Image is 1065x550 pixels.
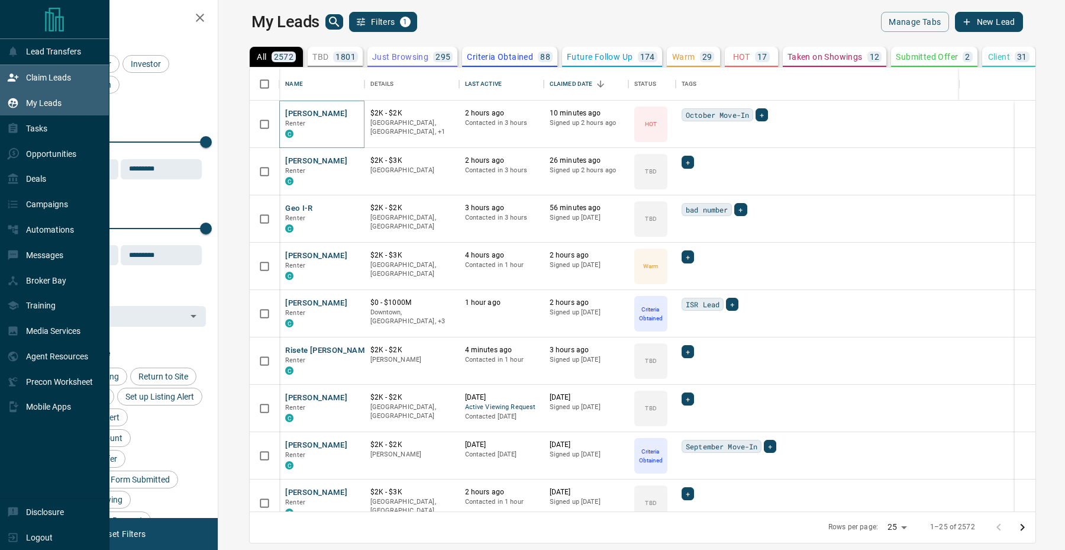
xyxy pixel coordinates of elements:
p: Signed up [DATE] [550,355,622,365]
button: Filters1 [349,12,417,32]
p: Contacted in 3 hours [465,213,538,223]
button: Geo I-R [285,203,312,214]
button: Sort [592,76,609,92]
p: $2K - $2K [370,345,453,355]
p: 3 hours ago [465,203,538,213]
p: Future Follow Up [567,53,632,61]
p: 3 hours ago [550,345,622,355]
span: Renter [285,167,305,175]
button: Go to next page [1011,516,1034,539]
p: Contacted in 3 hours [465,118,538,128]
p: 12 [870,53,880,61]
span: Renter [285,404,305,411]
p: 2572 [274,53,294,61]
button: [PERSON_NAME] [285,156,347,167]
button: [PERSON_NAME] [285,440,347,451]
p: HOT [733,53,750,61]
span: + [686,488,690,500]
p: HOT [645,120,657,128]
span: Renter [285,214,305,222]
p: $2K - $3K [370,156,453,166]
p: $2K - $2K [370,393,453,403]
button: [PERSON_NAME] [285,250,347,262]
p: $2K - $3K [370,250,453,260]
span: + [768,440,772,452]
div: Name [285,67,303,101]
div: + [726,298,738,311]
div: condos.ca [285,272,293,280]
span: Renter [285,120,305,127]
p: 17 [757,53,767,61]
div: + [682,487,694,500]
div: Return to Site [130,368,196,385]
p: [GEOGRAPHIC_DATA], [GEOGRAPHIC_DATA] [370,497,453,516]
p: Contacted in 1 hour [465,497,538,507]
span: ISR Lead [686,298,719,310]
span: + [730,298,734,310]
span: Renter [285,451,305,459]
p: 1801 [335,53,356,61]
div: + [682,393,694,406]
button: Reset Filters [90,524,153,544]
div: Set up Listing Alert [117,388,202,406]
p: 29 [702,53,712,61]
p: 1 hour ago [465,298,538,308]
div: + [682,345,694,358]
p: $2K - $2K [370,108,453,118]
p: Just Browsing [372,53,428,61]
p: [GEOGRAPHIC_DATA] [370,166,453,175]
div: + [756,108,768,121]
p: TBD [645,356,656,365]
div: Claimed Date [550,67,593,101]
span: Renter [285,309,305,317]
p: Contacted in 3 hours [465,166,538,175]
p: [GEOGRAPHIC_DATA], [GEOGRAPHIC_DATA] [370,403,453,421]
button: Manage Tabs [881,12,948,32]
p: TBD [645,404,656,413]
p: 174 [640,53,655,61]
div: + [682,250,694,263]
p: Signed up [DATE] [550,450,622,459]
p: 1–25 of 2572 [930,522,975,532]
p: 10 minutes ago [550,108,622,118]
span: + [738,204,743,216]
p: $0 - $1000M [370,298,453,308]
div: Investor [122,55,169,73]
div: condos.ca [285,319,293,327]
p: Criteria Obtained [635,305,666,323]
p: Signed up [DATE] [550,497,622,507]
h1: My Leads [251,12,319,31]
p: 2 hours ago [550,250,622,260]
div: condos.ca [285,461,293,469]
p: [GEOGRAPHIC_DATA], [GEOGRAPHIC_DATA] [370,213,453,231]
span: October Move-In [686,109,749,121]
p: Contacted in 1 hour [465,355,538,365]
span: Return to Site [134,372,192,381]
button: search button [325,14,343,30]
p: [DATE] [465,440,538,450]
p: $2K - $2K [370,203,453,213]
p: 31 [1017,53,1027,61]
div: condos.ca [285,224,293,233]
span: Renter [285,498,305,506]
h2: Filters [38,12,206,26]
button: [PERSON_NAME] [285,108,347,120]
span: September Move-In [686,440,757,452]
p: 2 [965,53,970,61]
span: + [686,346,690,358]
p: Criteria Obtained [467,53,533,61]
p: Contacted [DATE] [465,450,538,459]
p: 2 hours ago [550,298,622,308]
p: 2 hours ago [465,156,538,166]
div: Tags [676,67,1015,101]
p: [DATE] [550,487,622,497]
span: 1 [401,18,409,26]
div: 25 [883,519,911,536]
p: 2 hours ago [465,487,538,497]
button: [PERSON_NAME] [285,298,347,309]
p: Taken on Showings [788,53,863,61]
div: Status [628,67,676,101]
div: + [764,440,776,453]
p: Signed up 2 hours ago [550,166,622,175]
p: TBD [645,167,656,176]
